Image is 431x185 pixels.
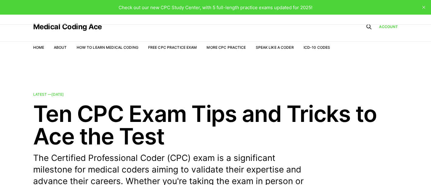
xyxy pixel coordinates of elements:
[33,23,102,30] a: Medical Coding Ace
[419,2,429,12] button: close
[207,45,246,50] a: More CPC Practice
[304,45,330,50] a: ICD-10 Codes
[33,92,64,97] span: Latest —
[148,45,197,50] a: Free CPC Practice Exam
[119,5,312,10] span: Check out our new CPC Study Center, with 5 full-length practice exams updated for 2025!
[51,92,64,97] time: [DATE]
[33,102,398,148] h2: Ten CPC Exam Tips and Tricks to Ace the Test
[379,24,398,30] a: Account
[33,45,44,50] a: Home
[77,45,138,50] a: How to Learn Medical Coding
[54,45,67,50] a: About
[256,45,294,50] a: Speak Like a Coder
